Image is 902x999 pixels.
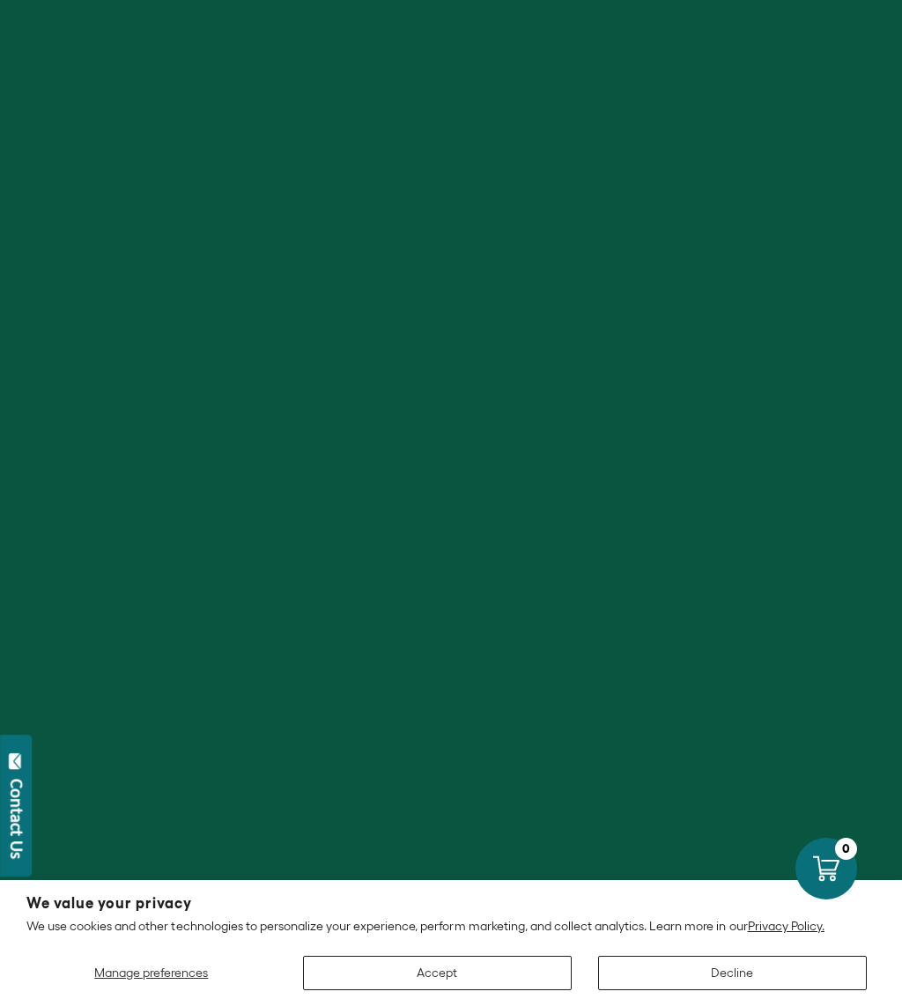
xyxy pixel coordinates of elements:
div: 0 [835,838,857,860]
div: Contact Us [8,779,26,859]
a: Privacy Policy. [748,919,824,933]
button: Manage preferences [26,956,277,990]
span: Manage preferences [94,966,208,980]
button: Decline [598,956,867,990]
p: We use cookies and other technologies to personalize your experience, perform marketing, and coll... [26,918,876,934]
button: Accept [303,956,572,990]
h2: We value your privacy [26,896,876,911]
